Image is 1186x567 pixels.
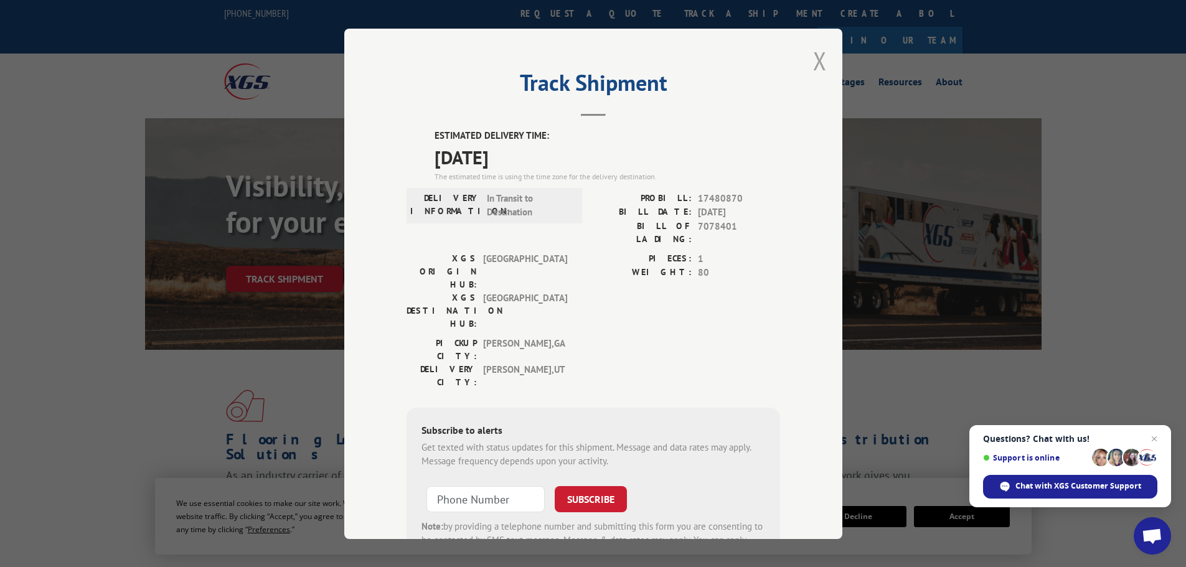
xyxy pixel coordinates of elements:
span: Chat with XGS Customer Support [1015,480,1141,492]
span: Questions? Chat with us! [983,434,1157,444]
div: by providing a telephone number and submitting this form you are consenting to be contacted by SM... [421,519,765,561]
button: Close modal [813,44,827,77]
label: WEIGHT: [593,266,692,280]
label: XGS ORIGIN HUB: [407,251,477,291]
label: PICKUP CITY: [407,336,477,362]
span: Close chat [1147,431,1162,446]
button: SUBSCRIBE [555,485,627,512]
div: Get texted with status updates for this shipment. Message and data rates may apply. Message frequ... [421,440,765,468]
label: BILL OF LADING: [593,219,692,245]
span: 17480870 [698,191,780,205]
span: 80 [698,266,780,280]
label: PROBILL: [593,191,692,205]
span: 1 [698,251,780,266]
div: Chat with XGS Customer Support [983,475,1157,499]
span: [GEOGRAPHIC_DATA] [483,291,567,330]
strong: Note: [421,520,443,532]
span: Support is online [983,453,1088,462]
label: PIECES: [593,251,692,266]
span: [PERSON_NAME] , GA [483,336,567,362]
label: DELIVERY INFORMATION: [410,191,481,219]
span: [DATE] [698,205,780,220]
label: XGS DESTINATION HUB: [407,291,477,330]
input: Phone Number [426,485,545,512]
label: ESTIMATED DELIVERY TIME: [435,129,780,143]
div: Subscribe to alerts [421,422,765,440]
label: DELIVERY CITY: [407,362,477,388]
div: The estimated time is using the time zone for the delivery destination. [435,171,780,182]
span: [PERSON_NAME] , UT [483,362,567,388]
span: In Transit to Destination [487,191,571,219]
span: 7078401 [698,219,780,245]
div: Open chat [1134,517,1171,555]
h2: Track Shipment [407,74,780,98]
span: [GEOGRAPHIC_DATA] [483,251,567,291]
label: BILL DATE: [593,205,692,220]
span: [DATE] [435,143,780,171]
